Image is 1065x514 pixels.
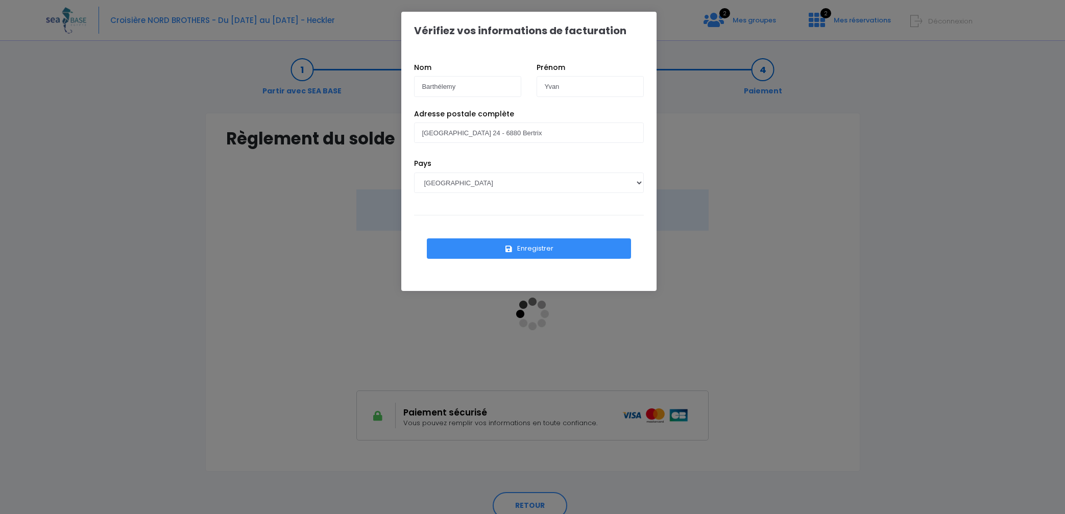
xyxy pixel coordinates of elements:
h1: Vérifiez vos informations de facturation [414,25,626,37]
label: Nom [414,62,431,73]
button: Enregistrer [427,238,631,259]
label: Prénom [537,62,565,73]
label: Pays [414,158,431,169]
label: Adresse postale complète [414,109,514,119]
